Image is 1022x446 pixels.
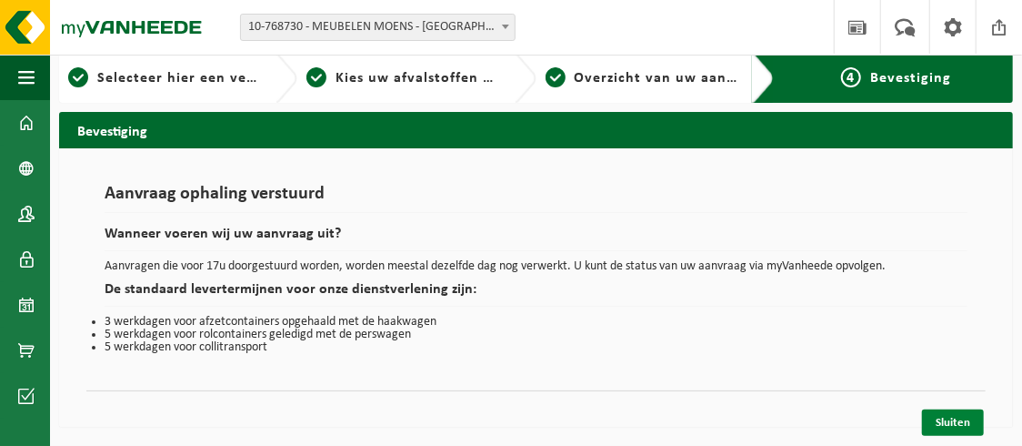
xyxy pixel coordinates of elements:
span: Overzicht van uw aanvraag [575,71,766,86]
h2: Wanneer voeren wij uw aanvraag uit? [105,227,967,251]
li: 5 werkdagen voor collitransport [105,341,967,354]
span: Kies uw afvalstoffen en recipiënten [336,71,586,86]
h1: Aanvraag ophaling verstuurd [105,185,967,213]
span: 1 [68,67,88,87]
span: 2 [306,67,326,87]
h2: Bevestiging [59,112,1013,147]
span: 10-768730 - MEUBELEN MOENS - LONDERZEEL [241,15,515,40]
a: Sluiten [922,410,984,436]
li: 3 werkdagen voor afzetcontainers opgehaald met de haakwagen [105,316,967,329]
a: 3Overzicht van uw aanvraag [546,67,738,89]
span: 3 [546,67,566,87]
li: 5 werkdagen voor rolcontainers geledigd met de perswagen [105,329,967,341]
span: Selecteer hier een vestiging [97,71,294,86]
span: Bevestiging [870,71,951,86]
span: 4 [841,67,861,87]
span: 10-768730 - MEUBELEN MOENS - LONDERZEEL [240,14,516,41]
h2: De standaard levertermijnen voor onze dienstverlening zijn: [105,282,967,307]
p: Aanvragen die voor 17u doorgestuurd worden, worden meestal dezelfde dag nog verwerkt. U kunt de s... [105,260,967,273]
a: 1Selecteer hier een vestiging [68,67,261,89]
a: 2Kies uw afvalstoffen en recipiënten [306,67,499,89]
